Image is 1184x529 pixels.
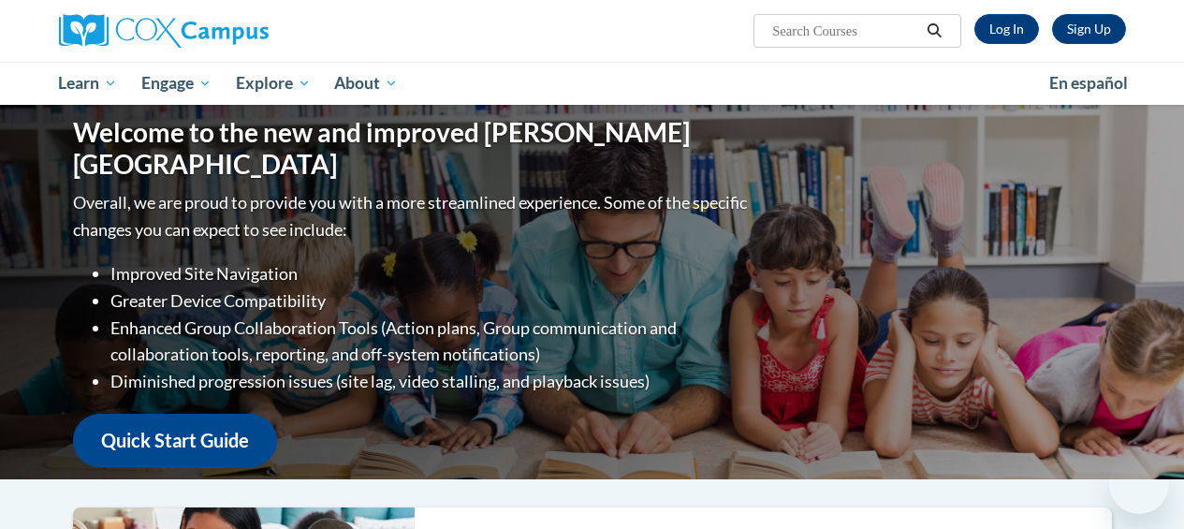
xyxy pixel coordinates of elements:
[141,72,212,95] span: Engage
[59,14,269,48] img: Cox Campus
[322,62,410,105] a: About
[110,315,752,369] li: Enhanced Group Collaboration Tools (Action plans, Group communication and collaboration tools, re...
[129,62,224,105] a: Engage
[59,14,396,48] a: Cox Campus
[920,20,948,42] button: Search
[73,189,752,243] p: Overall, we are proud to provide you with a more streamlined experience. Some of the specific cha...
[236,72,311,95] span: Explore
[224,62,323,105] a: Explore
[1037,64,1140,103] a: En español
[73,414,277,467] a: Quick Start Guide
[1052,14,1126,44] a: Register
[1109,454,1169,514] iframe: Button to launch messaging window
[47,62,130,105] a: Learn
[110,260,752,287] li: Improved Site Navigation
[1049,73,1128,93] span: En español
[58,72,117,95] span: Learn
[110,368,752,395] li: Diminished progression issues (site lag, video stalling, and playback issues)
[45,62,1140,105] div: Main menu
[73,117,752,180] h1: Welcome to the new and improved [PERSON_NAME][GEOGRAPHIC_DATA]
[110,287,752,315] li: Greater Device Compatibility
[770,20,920,42] input: Search Courses
[974,14,1039,44] a: Log In
[334,72,398,95] span: About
